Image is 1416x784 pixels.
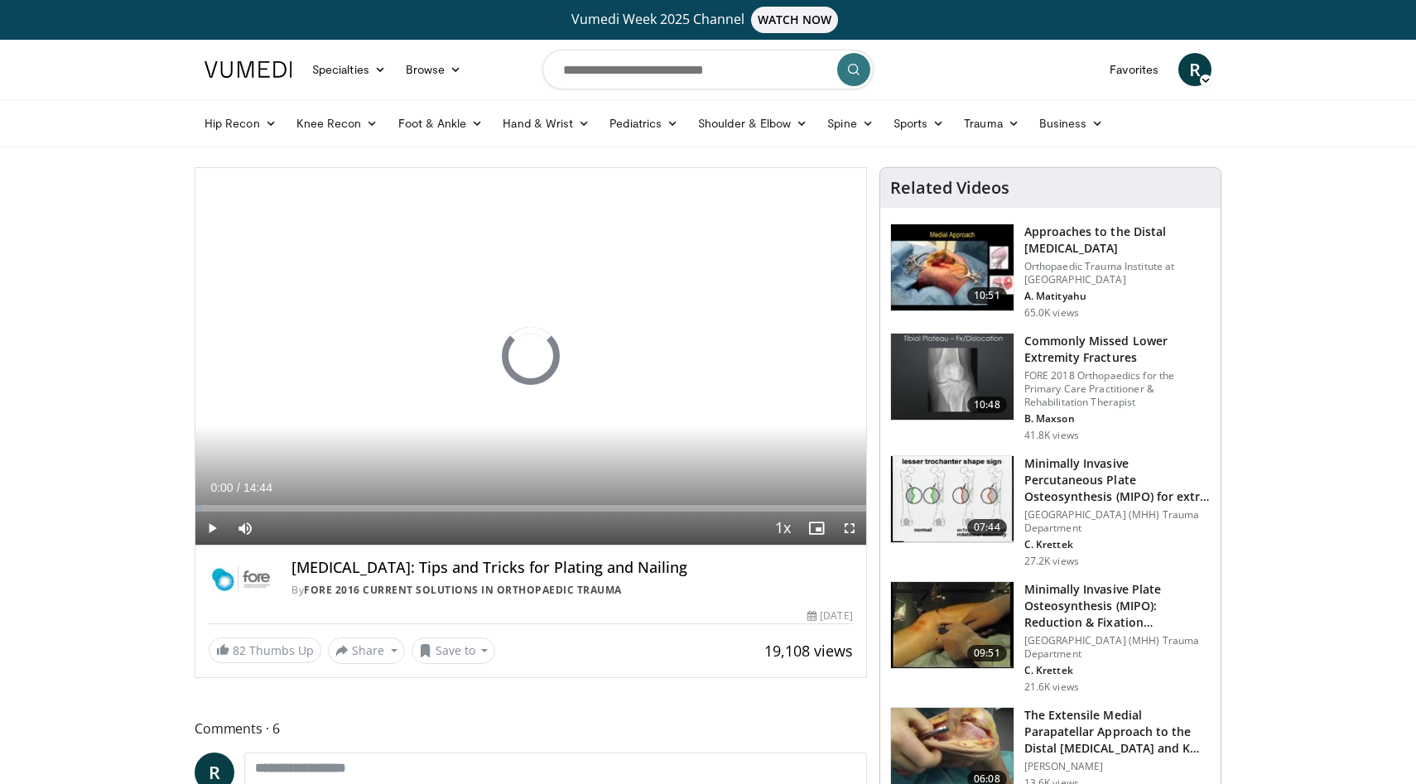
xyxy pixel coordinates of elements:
p: 65.0K views [1024,306,1079,320]
span: 10:48 [967,397,1007,413]
a: 82 Thumbs Up [209,637,321,663]
span: Comments 6 [195,718,867,739]
span: 09:51 [967,645,1007,661]
a: Browse [396,53,472,86]
div: [DATE] [807,608,852,623]
img: VuMedi Logo [205,61,292,78]
a: Hip Recon [195,107,287,140]
button: Mute [229,512,262,545]
a: Spine [817,107,883,140]
video-js: Video Player [195,168,866,546]
span: 10:51 [967,287,1007,304]
a: Vumedi Week 2025 ChannelWATCH NOW [207,7,1209,33]
p: 27.2K views [1024,555,1079,568]
img: x0JBUkvnwpAy-qi34xMDoxOjBvO1TC8Z.150x105_q85_crop-smart_upscale.jpg [891,582,1014,668]
a: 10:48 Commonly Missed Lower Extremity Fractures FORE 2018 Orthopaedics for the Primary Care Pract... [890,333,1211,442]
button: Save to [412,637,496,664]
span: WATCH NOW [751,7,839,33]
a: Trauma [954,107,1029,140]
span: 0:00 [210,481,233,494]
p: FORE 2018 Orthopaedics for the Primary Care Practitioner & Rehabilitation Therapist [1024,369,1211,409]
h4: [MEDICAL_DATA]: Tips and Tricks for Plating and Nailing [291,559,852,577]
p: C. Krettek [1024,664,1211,677]
h3: The Extensile Medial Parapatellar Approach to the Distal [MEDICAL_DATA] and K… [1024,707,1211,757]
div: By [291,583,852,598]
p: A. Matityahu [1024,290,1211,303]
img: FORE 2016 Current Solutions in Orthopaedic Trauma [209,559,272,599]
a: 07:44 Minimally Invasive Percutaneous Plate Osteosynthesis (MIPO) for extr… [GEOGRAPHIC_DATA] (MH... [890,455,1211,568]
a: Shoulder & Elbow [688,107,817,140]
h3: Minimally Invasive Percutaneous Plate Osteosynthesis (MIPO) for extr… [1024,455,1211,505]
button: Enable picture-in-picture mode [800,512,833,545]
h3: Approaches to the Distal [MEDICAL_DATA] [1024,224,1211,257]
h3: Minimally Invasive Plate Osteosynthesis (MIPO): Reduction & Fixation… [1024,581,1211,631]
a: Sports [884,107,955,140]
a: FORE 2016 Current Solutions in Orthopaedic Trauma [304,583,622,597]
button: Play [195,512,229,545]
span: / [237,481,240,494]
a: Hand & Wrist [493,107,600,140]
p: 41.8K views [1024,429,1079,442]
img: fylOjp5pkC-GA4Zn4xMDoxOjBrO-I4W8_9.150x105_q85_crop-smart_upscale.jpg [891,456,1014,542]
p: B. Maxson [1024,412,1211,426]
p: [PERSON_NAME] [1024,760,1211,773]
a: 09:51 Minimally Invasive Plate Osteosynthesis (MIPO): Reduction & Fixation… [GEOGRAPHIC_DATA] (MH... [890,581,1211,694]
p: Orthopaedic Trauma Institute at [GEOGRAPHIC_DATA] [1024,260,1211,286]
a: Business [1029,107,1114,140]
input: Search topics, interventions [542,50,874,89]
h3: Commonly Missed Lower Extremity Fractures [1024,333,1211,366]
a: 10:51 Approaches to the Distal [MEDICAL_DATA] Orthopaedic Trauma Institute at [GEOGRAPHIC_DATA] A... [890,224,1211,320]
button: Share [328,637,405,664]
a: Specialties [302,53,396,86]
a: R [1178,53,1211,86]
a: Pediatrics [600,107,688,140]
img: d5ySKFN8UhyXrjO34xMDoxOjBrO-I4W8_9.150x105_q85_crop-smart_upscale.jpg [891,224,1014,310]
a: Favorites [1100,53,1168,86]
a: Foot & Ankle [388,107,494,140]
span: 19,108 views [764,641,853,661]
img: 4aa379b6-386c-4fb5-93ee-de5617843a87.150x105_q85_crop-smart_upscale.jpg [891,334,1014,420]
button: Playback Rate [767,512,800,545]
a: Knee Recon [287,107,388,140]
p: C. Krettek [1024,538,1211,551]
p: [GEOGRAPHIC_DATA] (MHH) Trauma Department [1024,634,1211,661]
span: 07:44 [967,519,1007,536]
button: Fullscreen [833,512,866,545]
p: [GEOGRAPHIC_DATA] (MHH) Trauma Department [1024,508,1211,535]
p: 21.6K views [1024,681,1079,694]
div: Progress Bar [195,505,866,512]
h4: Related Videos [890,178,1009,198]
span: 14:44 [243,481,272,494]
span: 82 [233,642,246,658]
